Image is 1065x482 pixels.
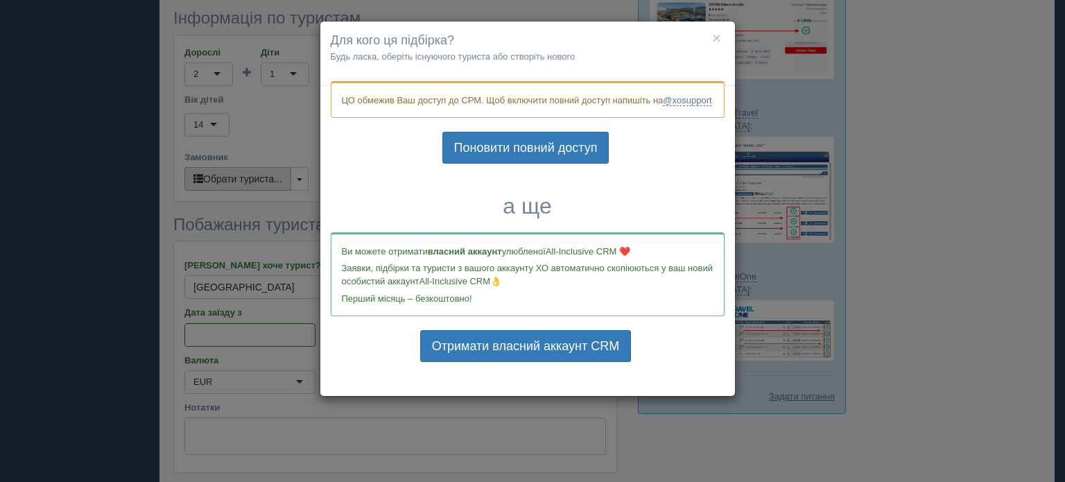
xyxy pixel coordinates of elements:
a: Отримати власний аккаунт CRM [420,330,631,362]
p: Заявки, підбірки та туристи з вашого аккаунту ХО автоматично скопіюються у ваш новий особистий ак... [342,261,713,288]
span: All-Inclusive CRM ❤️ [546,246,630,257]
h4: Для кого ця підбірка? [331,32,725,50]
a: @xosupport [663,95,711,106]
b: власний аккаунт [428,246,502,257]
p: Будь ласка, оберіть існуючого туриста або створіть нового [331,50,725,63]
span: All-Inclusive CRM👌 [419,276,502,286]
p: Перший місяць – безкоштовно! [342,292,713,305]
div: ЦО обмежив Ваш доступ до СРМ. Щоб включити повний доступ напишіть на [331,81,725,118]
button: × [712,31,720,45]
h3: а ще [331,194,725,218]
a: Поновити повний доступ [442,132,609,164]
p: Ви можете отримати улюбленої [342,245,713,258]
